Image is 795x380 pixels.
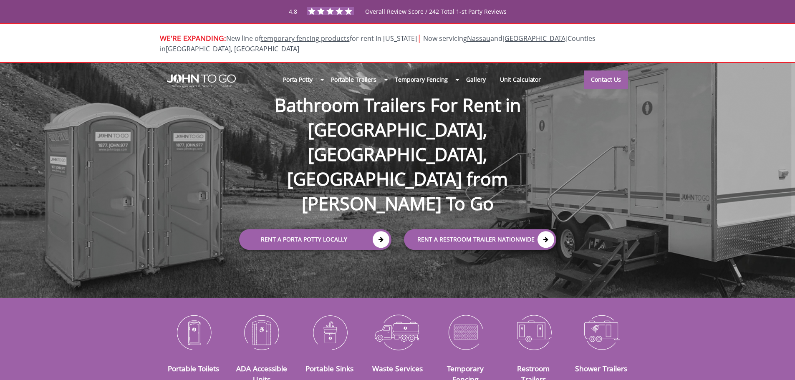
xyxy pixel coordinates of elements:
[370,310,425,354] img: Waste-Services-icon_N.png
[365,8,507,32] span: Overall Review Score / 242 Total 1-st Party Reviews
[574,310,629,354] img: Shower-Trailers-icon_N.png
[584,70,628,89] a: Contact Us
[324,70,384,88] a: Portable Trailers
[276,70,320,88] a: Porta Potty
[289,8,297,15] span: 4.8
[168,363,219,373] a: Portable Toilets
[239,229,391,250] a: Rent a Porta Potty Locally
[305,363,353,373] a: Portable Sinks
[502,34,568,43] a: [GEOGRAPHIC_DATA]
[467,34,490,43] a: Nassau
[404,229,556,250] a: rent a RESTROOM TRAILER Nationwide
[506,310,561,354] img: Restroom-Trailers-icon_N.png
[459,70,492,88] a: Gallery
[166,310,222,354] img: Portable-Toilets-icon_N.png
[575,363,627,373] a: Shower Trailers
[302,310,357,354] img: Portable-Sinks-icon_N.png
[417,32,421,43] span: |
[160,33,226,43] span: WE'RE EXPANDING:
[160,34,596,53] span: New line of for rent in [US_STATE]
[261,34,350,43] a: temporary fencing products
[166,44,299,53] a: [GEOGRAPHIC_DATA], [GEOGRAPHIC_DATA]
[234,310,289,354] img: ADA-Accessible-Units-icon_N.png
[438,310,493,354] img: Temporary-Fencing-cion_N.png
[231,66,565,216] h1: Bathroom Trailers For Rent in [GEOGRAPHIC_DATA], [GEOGRAPHIC_DATA], [GEOGRAPHIC_DATA] from [PERSO...
[493,70,548,88] a: Unit Calculator
[167,74,236,88] img: JOHN to go
[388,70,455,88] a: Temporary Fencing
[372,363,423,373] a: Waste Services
[160,34,596,53] span: Now servicing and Counties in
